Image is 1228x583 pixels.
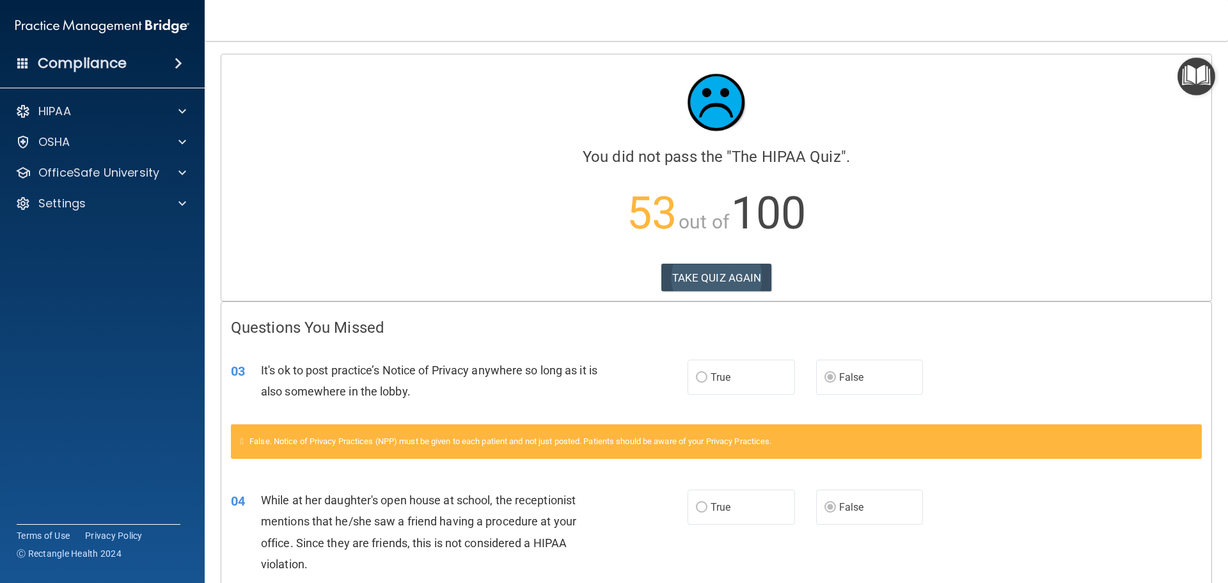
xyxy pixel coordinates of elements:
[627,187,677,239] span: 53
[731,187,806,239] span: 100
[15,196,186,211] a: Settings
[261,493,576,571] span: While at her daughter's open house at school, the receptionist mentions that he/she saw a friend ...
[38,104,71,119] p: HIPAA
[839,501,864,513] span: False
[231,493,245,509] span: 04
[38,196,86,211] p: Settings
[85,529,143,542] a: Privacy Policy
[38,165,159,180] p: OfficeSafe University
[17,547,122,560] span: Ⓒ Rectangle Health 2024
[38,54,127,72] h4: Compliance
[711,371,730,383] span: True
[1177,58,1215,95] button: Open Resource Center
[231,363,245,379] span: 03
[15,13,189,39] img: PMB logo
[839,371,864,383] span: False
[17,529,70,542] a: Terms of Use
[696,373,707,383] input: True
[679,211,729,233] span: out of
[231,148,1202,165] h4: You did not pass the " ".
[261,363,597,398] span: It's ok to post practice’s Notice of Privacy anywhere so long as it is also somewhere in the lobby.
[678,64,755,141] img: sad_face.ecc698e2.jpg
[38,134,70,150] p: OSHA
[1164,495,1213,543] iframe: Drift Widget Chat Controller
[824,373,836,383] input: False
[249,436,771,446] span: False. Notice of Privacy Practices (NPP) must be given to each patient and not just posted. Patie...
[824,503,836,513] input: False
[696,503,707,513] input: True
[15,104,186,119] a: HIPAA
[661,264,772,292] button: TAKE QUIZ AGAIN
[231,319,1202,336] h4: Questions You Missed
[15,165,186,180] a: OfficeSafe University
[732,148,840,166] span: The HIPAA Quiz
[711,501,730,513] span: True
[15,134,186,150] a: OSHA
